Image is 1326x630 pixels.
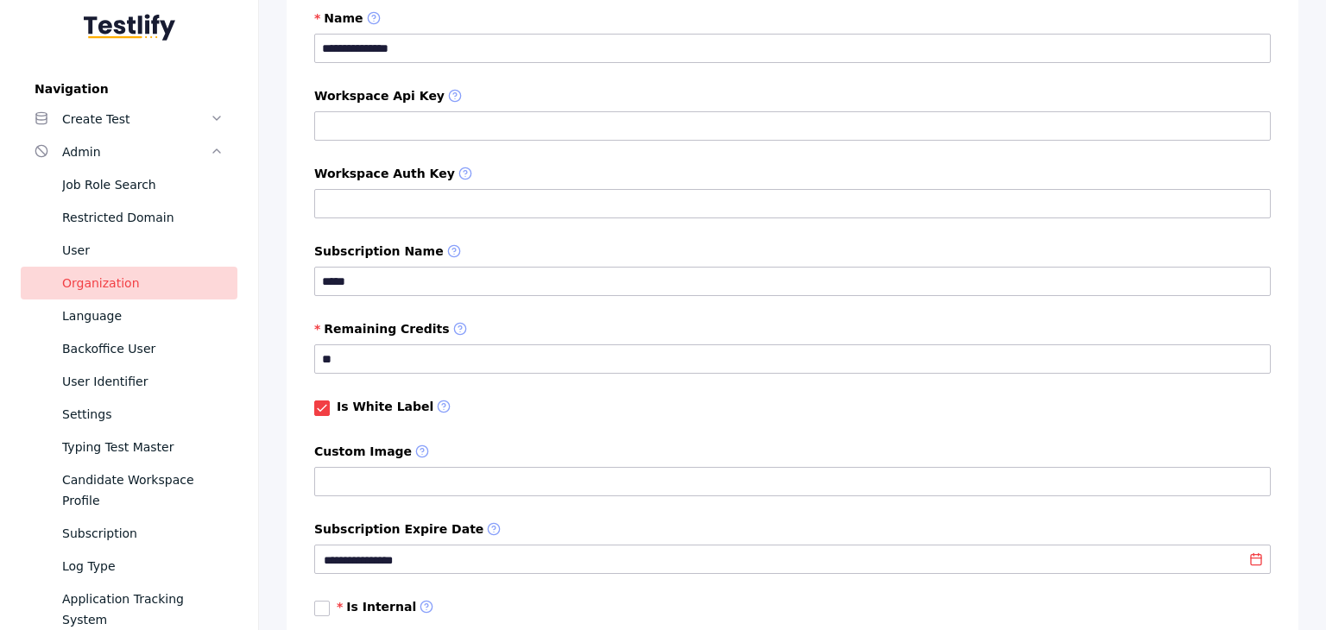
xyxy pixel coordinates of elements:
[62,523,224,544] div: Subscription
[62,404,224,425] div: Settings
[62,142,210,162] div: Admin
[62,273,224,293] div: Organization
[62,469,224,511] div: Candidate Workspace Profile
[314,322,1271,337] label: Remaining Credits
[21,299,237,332] a: Language
[62,306,224,326] div: Language
[21,201,237,234] a: Restricted Domain
[62,240,224,261] div: User
[314,167,1271,182] label: Workspace Auth Key
[21,267,237,299] a: Organization
[21,365,237,398] a: User Identifier
[21,463,237,517] a: Candidate Workspace Profile
[21,82,237,96] label: Navigation
[21,517,237,550] a: Subscription
[62,109,210,129] div: Create Test
[62,437,224,457] div: Typing Test Master
[21,332,237,365] a: Backoffice User
[21,168,237,201] a: Job Role Search
[314,244,1271,260] label: Subscription Name
[314,89,1271,104] label: Workspace Api Key
[314,522,1271,538] label: Subscription Expire Date
[21,234,237,267] a: User
[62,207,224,228] div: Restricted Domain
[62,338,224,359] div: Backoffice User
[314,444,1271,460] label: Custom Image
[21,398,237,431] a: Settings
[21,550,237,583] a: Log Type
[62,174,224,195] div: Job Role Search
[62,589,224,630] div: Application Tracking System
[21,431,237,463] a: Typing Test Master
[314,11,1271,27] label: Name
[337,400,454,415] label: Is White Label
[84,14,175,41] img: Testlify - Backoffice
[337,600,437,615] label: Is Internal
[62,371,224,392] div: User Identifier
[62,556,224,576] div: Log Type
